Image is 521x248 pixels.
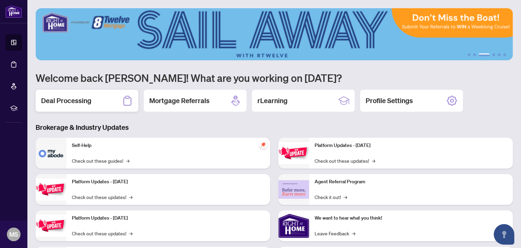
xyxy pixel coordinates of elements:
[36,71,513,84] h1: Welcome back [PERSON_NAME]! What are you working on [DATE]?
[278,142,309,164] img: Platform Updates - June 23, 2025
[315,157,375,164] a: Check out these updates!→
[494,224,514,245] button: Open asap
[473,53,476,56] button: 2
[315,230,355,237] a: Leave Feedback→
[315,214,507,222] p: We want to hear what you think!
[366,96,413,106] h2: Profile Settings
[503,53,506,56] button: 6
[72,193,132,201] a: Check out these updates!→
[372,157,375,164] span: →
[129,193,132,201] span: →
[72,214,265,222] p: Platform Updates - [DATE]
[257,96,288,106] h2: rLearning
[149,96,209,106] h2: Mortgage Referrals
[36,215,66,236] img: Platform Updates - July 21, 2025
[72,142,265,149] p: Self-Help
[498,53,500,56] button: 5
[315,142,507,149] p: Platform Updates - [DATE]
[72,157,129,164] a: Check out these guides!→
[36,8,513,60] img: Slide 2
[278,210,309,241] img: We want to hear what you think!
[259,140,267,149] span: pushpin
[315,178,507,186] p: Agent Referral Program
[126,157,129,164] span: →
[315,193,347,201] a: Check it out!→
[36,178,66,200] img: Platform Updates - September 16, 2025
[492,53,495,56] button: 4
[344,193,347,201] span: →
[36,138,66,169] img: Self-Help
[5,5,22,18] img: logo
[72,230,132,237] a: Check out these updates!→
[41,96,91,106] h2: Deal Processing
[278,180,309,199] img: Agent Referral Program
[479,53,490,56] button: 3
[36,123,513,132] h3: Brokerage & Industry Updates
[72,178,265,186] p: Platform Updates - [DATE]
[468,53,470,56] button: 1
[9,230,18,239] span: MS
[352,230,355,237] span: →
[129,230,132,237] span: →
